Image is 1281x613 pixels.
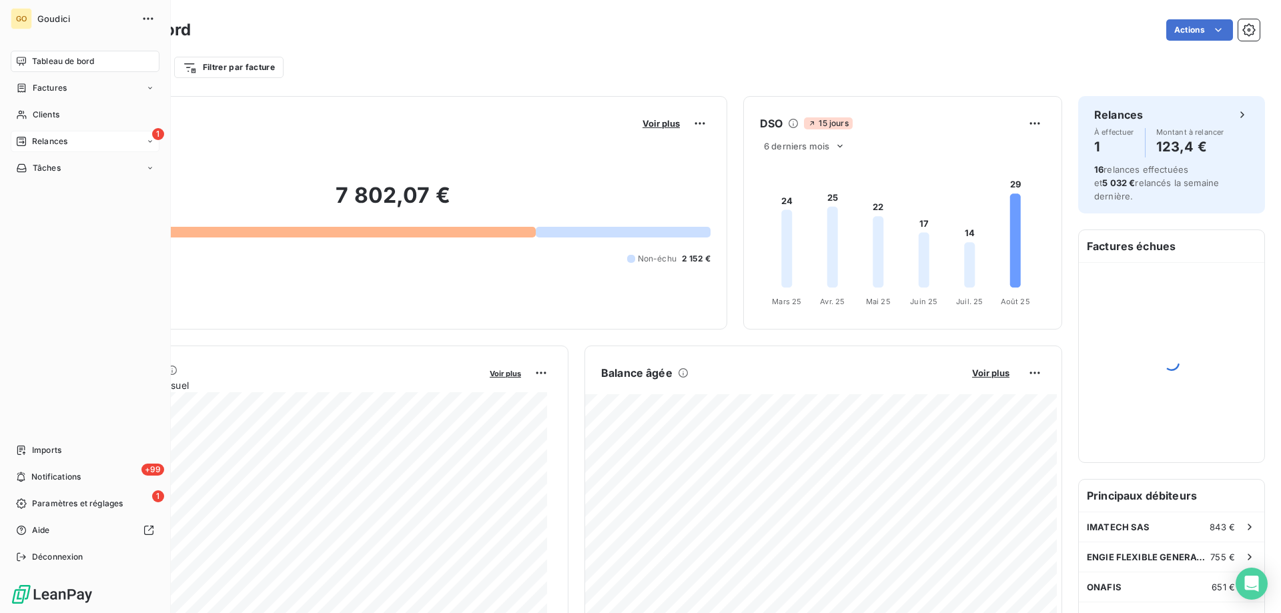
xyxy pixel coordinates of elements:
[152,490,164,502] span: 1
[866,297,891,306] tspan: Mai 25
[11,440,159,461] a: Imports
[11,157,159,179] a: Tâches
[1087,582,1122,592] span: ONAFIS
[1079,230,1264,262] h6: Factures échues
[174,57,284,78] button: Filtrer par facture
[75,182,711,222] h2: 7 802,07 €
[31,471,81,483] span: Notifications
[33,162,61,174] span: Tâches
[972,368,1009,378] span: Voir plus
[643,118,680,129] span: Voir plus
[32,524,50,536] span: Aide
[490,369,521,378] span: Voir plus
[1079,480,1264,512] h6: Principaux débiteurs
[1094,107,1143,123] h6: Relances
[1212,582,1235,592] span: 651 €
[32,444,61,456] span: Imports
[968,367,1013,379] button: Voir plus
[804,117,852,129] span: 15 jours
[11,493,159,514] a: 1Paramètres et réglages
[1210,522,1235,532] span: 843 €
[638,253,677,265] span: Non-échu
[11,520,159,541] a: Aide
[601,365,673,381] h6: Balance âgée
[760,115,783,131] h6: DSO
[1236,568,1268,600] div: Open Intercom Messenger
[32,135,67,147] span: Relances
[820,297,845,306] tspan: Avr. 25
[910,297,937,306] tspan: Juin 25
[1087,552,1210,562] span: ENGIE FLEXIBLE GENERATION FRANCE
[638,117,684,129] button: Voir plus
[1094,136,1134,157] h4: 1
[1102,177,1135,188] span: 5 032 €
[11,584,93,605] img: Logo LeanPay
[1094,128,1134,136] span: À effectuer
[32,498,123,510] span: Paramètres et réglages
[11,8,32,29] div: GO
[1156,128,1224,136] span: Montant à relancer
[486,367,525,379] button: Voir plus
[1156,136,1224,157] h4: 123,4 €
[11,104,159,125] a: Clients
[33,109,59,121] span: Clients
[1094,164,1219,201] span: relances effectuées et relancés la semaine dernière.
[764,141,829,151] span: 6 derniers mois
[11,51,159,72] a: Tableau de bord
[11,77,159,99] a: Factures
[772,297,801,306] tspan: Mars 25
[33,82,67,94] span: Factures
[32,55,94,67] span: Tableau de bord
[11,131,159,152] a: 1Relances
[141,464,164,476] span: +99
[682,253,711,265] span: 2 152 €
[1210,552,1235,562] span: 755 €
[1094,164,1104,175] span: 16
[75,378,480,392] span: Chiffre d'affaires mensuel
[1001,297,1030,306] tspan: Août 25
[37,13,133,24] span: Goudici
[152,128,164,140] span: 1
[1087,522,1150,532] span: IMATECH SAS
[32,551,83,563] span: Déconnexion
[956,297,983,306] tspan: Juil. 25
[1166,19,1233,41] button: Actions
